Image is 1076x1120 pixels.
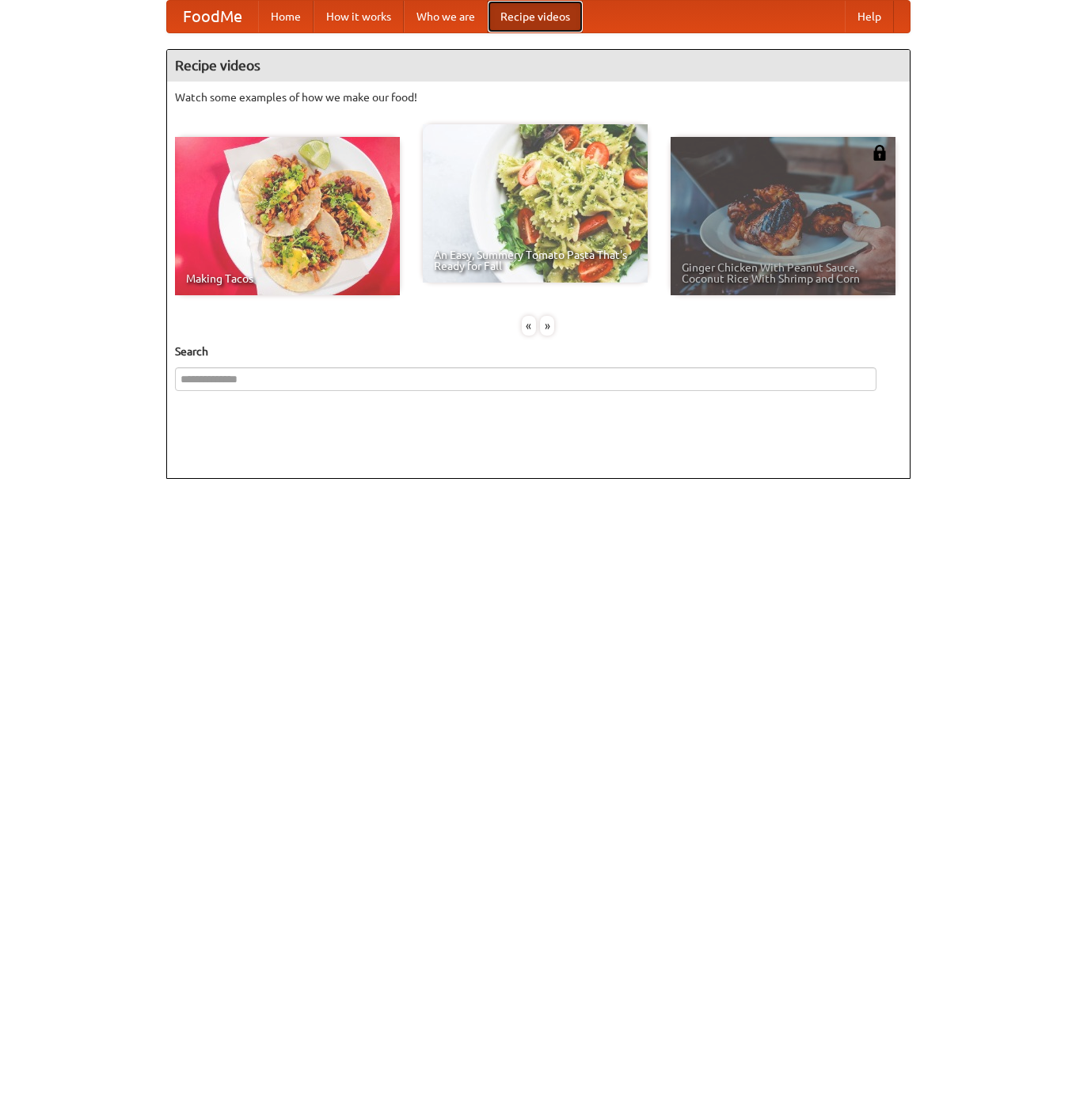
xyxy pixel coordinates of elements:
p: Watch some examples of how we make our food! [175,89,902,105]
div: » [540,316,554,336]
a: Making Tacos [175,137,400,295]
a: Recipe videos [488,1,583,32]
a: FoodMe [167,1,258,32]
a: Who we are [404,1,488,32]
h4: Recipe videos [167,50,910,82]
a: Help [845,1,894,32]
a: An Easy, Summery Tomato Pasta That's Ready for Fall [423,124,648,283]
a: How it works [314,1,404,32]
a: Home [258,1,314,32]
img: 483408.png [872,145,888,161]
h5: Search [175,344,902,359]
span: An Easy, Summery Tomato Pasta That's Ready for Fall [434,249,637,271]
span: Making Tacos [186,273,389,284]
div: « [522,316,536,336]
